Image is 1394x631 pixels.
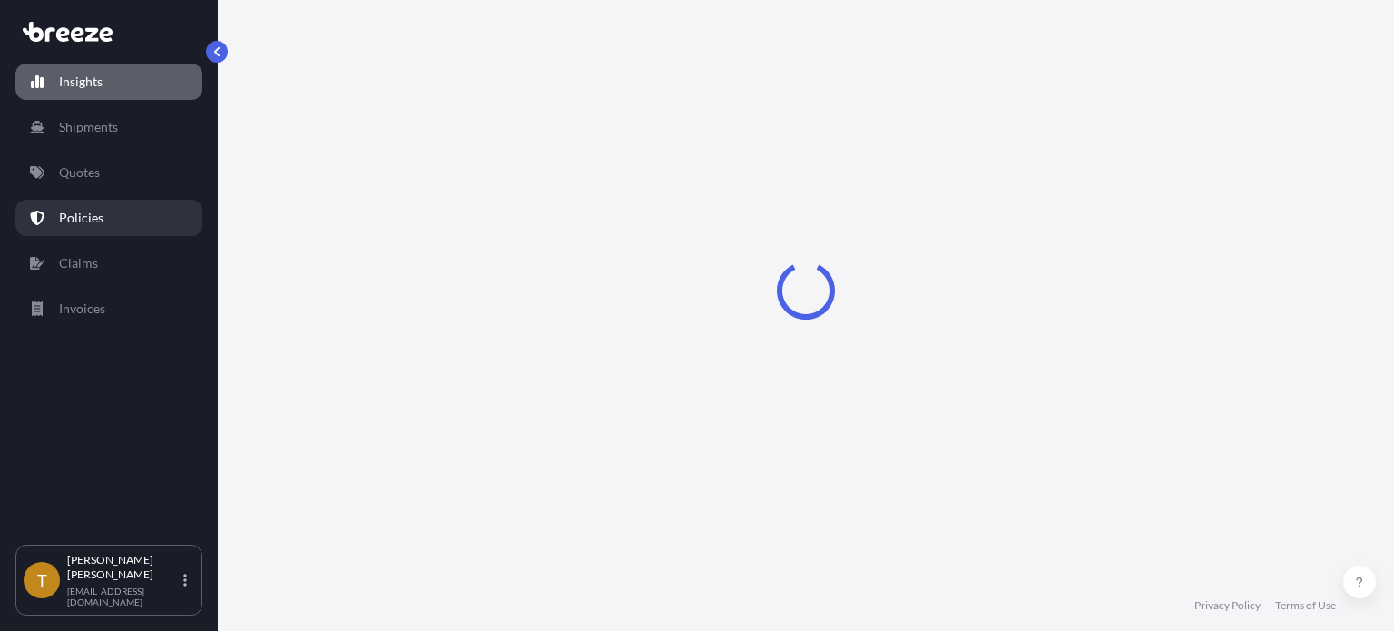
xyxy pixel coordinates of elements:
a: Invoices [15,291,202,327]
a: Claims [15,245,202,281]
a: Terms of Use [1275,598,1336,613]
p: Claims [59,254,98,272]
a: Shipments [15,109,202,145]
a: Policies [15,200,202,236]
a: Privacy Policy [1194,598,1261,613]
p: Shipments [59,118,118,136]
p: Insights [59,73,103,91]
a: Quotes [15,154,202,191]
a: Insights [15,64,202,100]
p: Policies [59,209,103,227]
p: [EMAIL_ADDRESS][DOMAIN_NAME] [67,586,180,607]
p: Quotes [59,163,100,182]
span: T [37,571,47,589]
p: [PERSON_NAME] [PERSON_NAME] [67,553,180,582]
p: Invoices [59,300,105,318]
